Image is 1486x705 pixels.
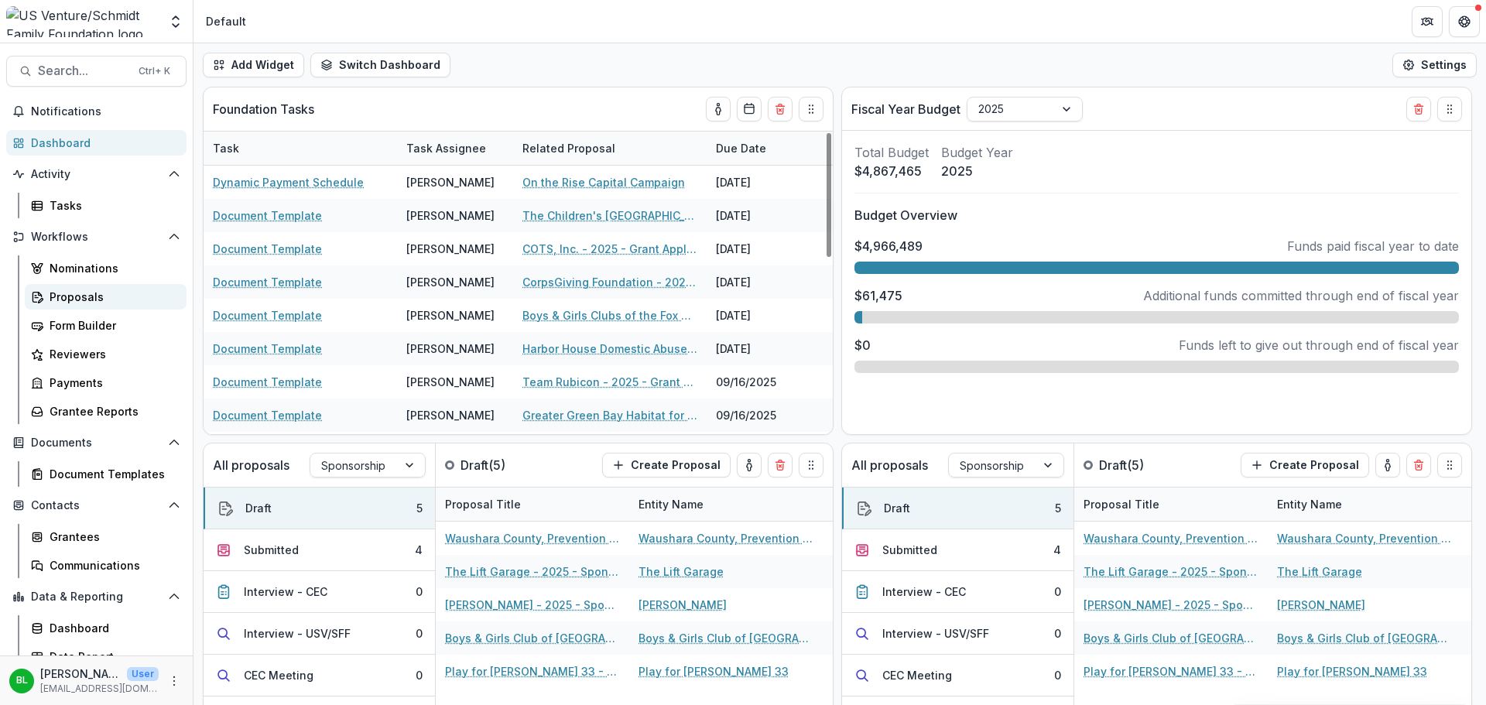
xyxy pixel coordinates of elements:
[1375,453,1400,477] button: toggle-assigned-to-me
[416,584,423,600] div: 0
[406,274,495,290] div: [PERSON_NAME]
[31,499,162,512] span: Contacts
[602,453,731,477] button: Create Proposal
[1074,488,1268,521] div: Proposal Title
[25,193,187,218] a: Tasks
[1471,630,1484,646] div: $0
[436,488,629,521] div: Proposal Title
[25,284,187,310] a: Proposals
[6,162,187,187] button: Open Activity
[1287,237,1459,255] p: Funds paid fiscal year to date
[707,265,823,299] div: [DATE]
[213,174,364,190] a: Dynamic Payment Schedule
[206,13,246,29] div: Default
[707,299,823,332] div: [DATE]
[31,105,180,118] span: Notifications
[842,488,1073,529] button: Draft5
[639,597,727,613] a: [PERSON_NAME]
[415,542,423,558] div: 4
[882,667,952,683] div: CEC Meeting
[707,166,823,199] div: [DATE]
[1449,6,1480,37] button: Get Help
[213,341,322,357] a: Document Template
[522,374,697,390] a: Team Rubicon - 2025 - Grant Application
[16,676,28,686] div: Brenda Litwin
[768,97,793,121] button: Delete card
[6,99,187,124] button: Notifications
[31,231,162,244] span: Workflows
[6,6,159,37] img: US Venture/Schmidt Family Foundation logo
[707,132,823,165] div: Due Date
[127,667,159,681] p: User
[707,332,823,365] div: [DATE]
[1179,336,1459,354] p: Funds left to give out through end of fiscal year
[244,542,299,558] div: Submitted
[1099,456,1215,474] p: Draft ( 5 )
[204,488,435,529] button: Draft5
[851,100,960,118] p: Fiscal Year Budget
[406,307,495,323] div: [PERSON_NAME]
[768,453,793,477] button: Delete card
[50,529,174,545] div: Grantees
[1268,496,1351,512] div: Entity Name
[406,207,495,224] div: [PERSON_NAME]
[50,197,174,214] div: Tasks
[31,135,174,151] div: Dashboard
[522,207,697,224] a: The Children's [GEOGRAPHIC_DATA] - 2025 - Grant Application
[416,667,423,683] div: 0
[445,597,620,613] a: [PERSON_NAME] - 2025 - Sponsorship Application Grant
[1437,453,1462,477] button: Drag
[244,625,351,642] div: Interview - USV/SFF
[50,557,174,573] div: Communications
[1084,663,1258,679] a: Play for [PERSON_NAME] 33 - 2025 - Out of Cycle Sponsorship Application
[445,563,620,580] a: The Lift Garage - 2025 - Sponsorship Application Grant
[213,241,322,257] a: Document Template
[629,488,823,521] div: Entity Name
[6,56,187,87] button: Search...
[213,207,322,224] a: Document Template
[1084,530,1258,546] a: Waushara County, Prevention Council - 2025 - Grant Application
[25,524,187,549] a: Grantees
[445,630,620,646] a: Boys & Girls Club of [GEOGRAPHIC_DATA] - 2025 - Sponsorship Application Grant
[823,488,939,521] div: Funding Requested
[50,649,174,665] div: Data Report
[832,563,846,580] div: $0
[832,630,846,646] div: $0
[461,456,577,474] p: Draft ( 5 )
[513,132,707,165] div: Related Proposal
[854,206,1459,224] p: Budget Overview
[31,590,162,604] span: Data & Reporting
[513,140,625,156] div: Related Proposal
[1277,663,1427,679] a: Play for [PERSON_NAME] 33
[639,563,724,580] a: The Lift Garage
[245,500,272,516] div: Draft
[244,667,313,683] div: CEC Meeting
[1074,496,1169,512] div: Proposal Title
[25,341,187,367] a: Reviewers
[707,432,823,465] div: 09/16/2025
[204,132,397,165] div: Task
[50,317,174,334] div: Form Builder
[522,241,697,257] a: COTS, Inc. - 2025 - Grant Application
[1054,584,1061,600] div: 0
[1471,563,1484,580] div: $0
[397,132,513,165] div: Task Assignee
[854,336,871,354] p: $0
[707,399,823,432] div: 09/16/2025
[1084,597,1258,613] a: [PERSON_NAME] - 2025 - Sponsorship Application Grant
[25,313,187,338] a: Form Builder
[707,199,823,232] div: [DATE]
[310,53,450,77] button: Switch Dashboard
[737,453,762,477] button: toggle-assigned-to-me
[445,663,620,679] a: Play for [PERSON_NAME] 33 - 2025 - Out of Cycle Sponsorship Application
[882,542,937,558] div: Submitted
[213,456,289,474] p: All proposals
[25,255,187,281] a: Nominations
[1406,453,1431,477] button: Delete card
[851,456,928,474] p: All proposals
[204,140,248,156] div: Task
[1471,663,1484,679] div: $0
